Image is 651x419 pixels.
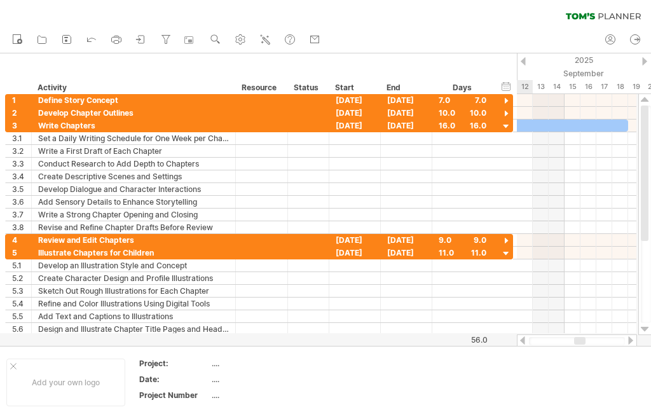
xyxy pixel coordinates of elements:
div: Friday, 19 September 2025 [628,80,644,93]
div: 56.0 [433,335,488,345]
div: Develop Chapter Outlines [38,107,229,119]
div: 10.0 [439,107,486,119]
div: End [387,81,425,94]
div: Activity [38,81,228,94]
div: 5.1 [12,259,31,271]
div: Review and Edit Chapters [38,234,229,246]
div: [DATE] [381,234,432,246]
div: Refine and Color Illustrations Using Digital Tools [38,298,229,310]
div: 7.0 [439,94,486,106]
div: Define Story Concept [38,94,229,106]
div: Write a First Draft of Each Chapter [38,145,229,157]
div: 5.5 [12,310,31,322]
div: .... [212,390,319,401]
div: [DATE] [329,234,381,246]
div: 3.7 [12,209,31,221]
div: Days [432,81,492,94]
div: 3.5 [12,183,31,195]
div: Develop an Illustration Style and Concept [38,259,229,271]
div: 3.2 [12,145,31,157]
div: 5.4 [12,298,31,310]
div: 3.1 [12,132,31,144]
div: Create Descriptive Scenes and Settings [38,170,229,182]
div: Revise and Refine Chapter Drafts Before Review [38,221,229,233]
div: [DATE] [329,120,381,132]
div: [DATE] [381,107,432,119]
div: Saturday, 13 September 2025 [533,80,549,93]
div: Resource [242,81,280,94]
div: Date: [139,374,209,385]
div: Add Text and Captions to Illustrations [38,310,229,322]
div: Add Sensory Details to Enhance Storytelling [38,196,229,208]
div: [DATE] [329,94,381,106]
div: Sunday, 14 September 2025 [549,80,565,93]
div: 5.2 [12,272,31,284]
div: Monday, 15 September 2025 [565,80,580,93]
div: .... [212,358,319,369]
div: [DATE] [381,94,432,106]
div: .... [212,374,319,385]
div: 3 [12,120,31,132]
div: Friday, 12 September 2025 [517,80,533,93]
div: 9.0 [439,234,486,246]
div: 3.6 [12,196,31,208]
div: Start [335,81,373,94]
div: Develop Dialogue and Character Interactions [38,183,229,195]
div: Write a Strong Chapter Opening and Closing [38,209,229,221]
div: Write Chapters [38,120,229,132]
div: Design and Illustrate Chapter Title Pages and Headers [38,323,229,335]
div: Thursday, 18 September 2025 [612,80,628,93]
div: Conduct Research to Add Depth to Chapters [38,158,229,170]
div: 2 [12,107,31,119]
div: 3.8 [12,221,31,233]
div: Project: [139,358,209,369]
div: Add your own logo [6,359,125,406]
div: 5.3 [12,285,31,297]
div: Sketch Out Rough Illustrations for Each Chapter [38,285,229,297]
div: 4 [12,234,31,246]
div: 3.4 [12,170,31,182]
div: 5 [12,247,31,259]
div: [DATE] [329,107,381,119]
div: Illustrate Chapters for Children [38,247,229,259]
div: Set a Daily Writing Schedule for One Week per Chapter [38,132,229,144]
div: Status [294,81,322,94]
div: 1 [12,94,31,106]
div: 5.6 [12,323,31,335]
div: 16.0 [439,120,486,132]
div: Project Number [139,390,209,401]
div: Tuesday, 16 September 2025 [580,80,596,93]
div: Create Character Design and Profile Illustrations [38,272,229,284]
div: Wednesday, 17 September 2025 [596,80,612,93]
div: [DATE] [381,247,432,259]
div: 3.3 [12,158,31,170]
div: [DATE] [381,120,432,132]
div: 11.0 [439,247,486,259]
div: [DATE] [329,247,381,259]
